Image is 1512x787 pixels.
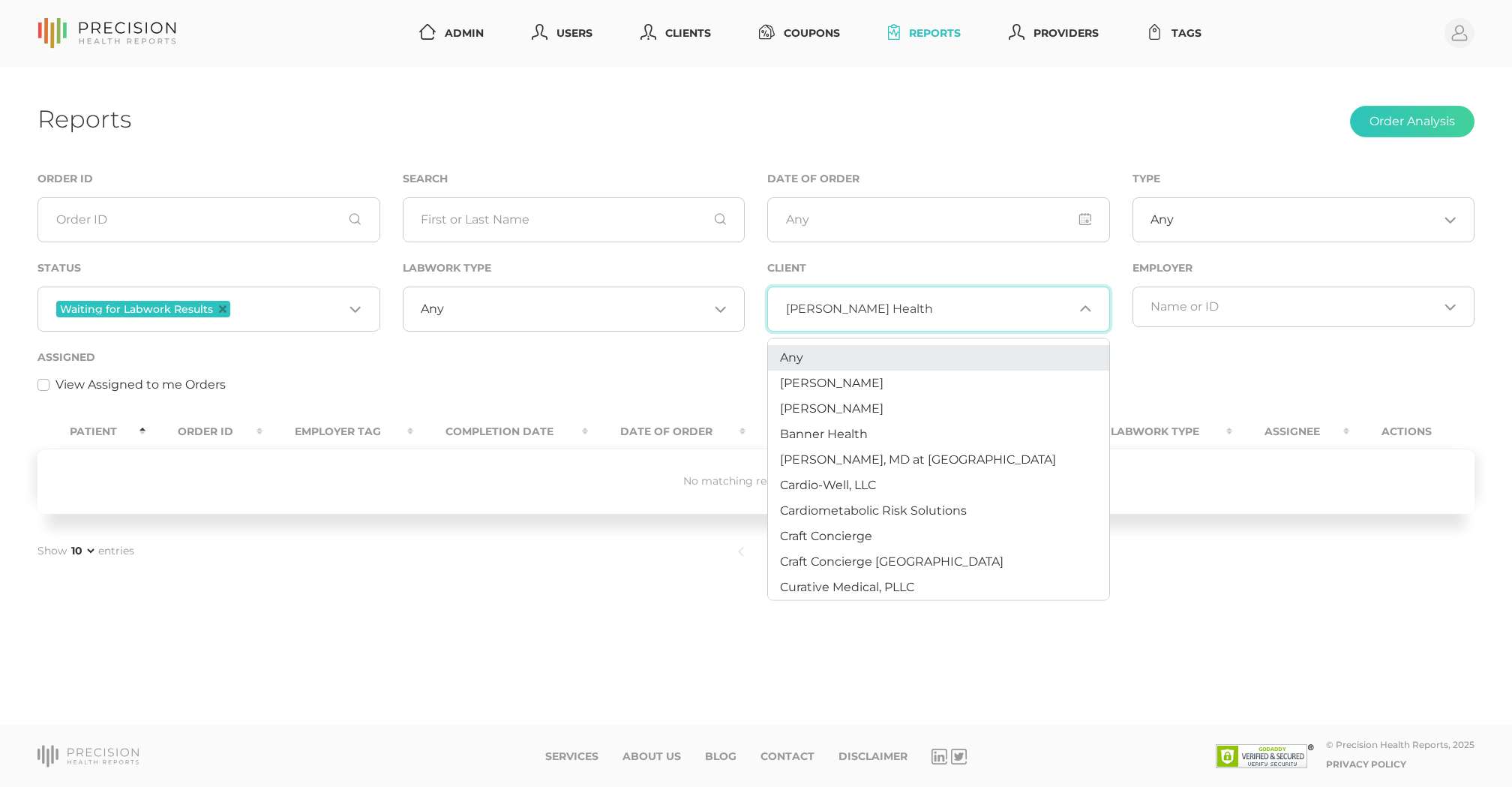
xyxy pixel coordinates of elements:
[786,302,933,317] span: [PERSON_NAME] Health
[780,528,872,542] span: Craft Concierge
[705,750,736,763] a: Blog
[882,20,967,47] a: Reports
[1132,262,1192,275] label: Employer
[403,197,745,242] input: First or Last Name
[37,543,134,559] label: Show entries
[1326,739,1474,750] div: © Precision Health Reports, 2025
[262,415,413,449] th: Employer Tag : activate to sort column ascending
[413,20,490,47] a: Admin
[444,302,709,317] input: Search for option
[545,750,598,763] a: Services
[767,173,859,185] label: Date of Order
[37,197,380,242] input: Order ID
[760,750,814,763] a: Contact
[933,302,1074,317] input: Search for option
[780,477,876,491] span: Cardio-Well, LLC
[780,401,883,415] span: [PERSON_NAME]
[1326,758,1406,770] a: Privacy Policy
[1350,106,1474,137] button: Order Analysis
[1078,415,1231,449] th: Labwork Type : activate to sort column ascending
[588,415,745,449] th: Date Of Order : activate to sort column ascending
[60,304,213,314] span: Waiting for Labwork Results
[634,20,717,47] a: Clients
[68,543,97,558] select: Showentries
[780,426,868,440] span: Banner Health
[37,262,81,275] label: Status
[780,579,914,593] span: Curative Medical, PLLC
[767,197,1110,242] input: Any
[403,262,491,275] label: Labwork Type
[1150,212,1174,227] span: Any
[421,302,444,317] span: Any
[753,20,846,47] a: Coupons
[37,415,145,449] th: Patient : activate to sort column descending
[219,305,226,313] button: Deselect Waiting for Labwork Results
[1141,20,1207,47] a: Tags
[767,262,806,275] label: Client
[413,415,588,449] th: Completion Date : activate to sort column ascending
[780,350,803,364] span: Any
[1003,20,1105,47] a: Providers
[1132,173,1160,185] label: Type
[1150,299,1438,314] input: Search for option
[780,554,1003,568] span: Craft Concierge [GEOGRAPHIC_DATA]
[780,452,1056,466] span: [PERSON_NAME], MD at [GEOGRAPHIC_DATA]
[780,375,883,389] span: [PERSON_NAME]
[1232,415,1349,449] th: Assignee : activate to sort column ascending
[767,287,1110,332] div: Search for option
[37,449,1474,514] td: No matching records found
[55,376,226,394] label: View Assigned to me Orders
[403,287,745,332] div: Search for option
[622,750,681,763] a: About Us
[780,503,967,517] span: Cardiometabolic Risk Solutions
[1174,212,1438,227] input: Search for option
[37,287,380,332] div: Search for option
[745,415,832,449] th: Type : activate to sort column ascending
[233,299,343,319] input: Search for option
[1132,197,1475,242] div: Search for option
[838,750,907,763] a: Disclaimer
[145,415,262,449] th: Order ID : activate to sort column ascending
[526,20,598,47] a: Users
[37,173,93,185] label: Order ID
[1132,287,1475,327] div: Search for option
[1216,744,1314,768] img: SSL site seal - click to verify
[1349,415,1474,449] th: Actions
[37,104,131,134] h1: Reports
[37,351,95,364] label: Assigned
[403,173,448,185] label: Search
